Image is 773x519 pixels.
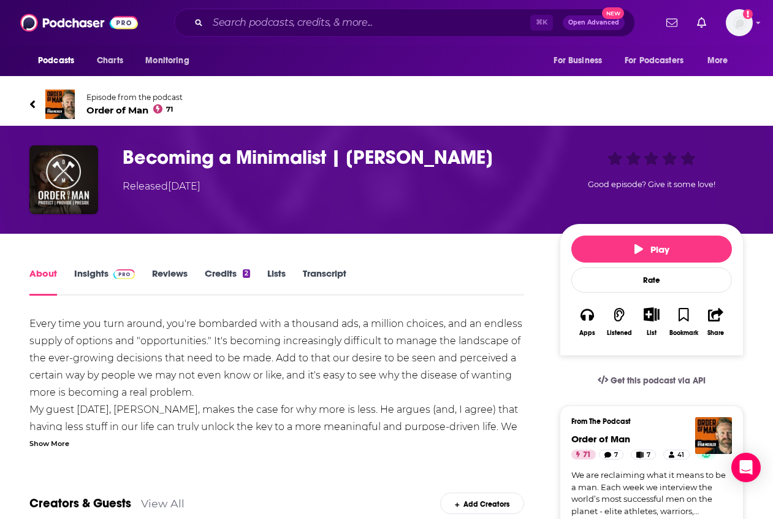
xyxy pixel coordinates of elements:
a: Creators & Guests [29,496,131,511]
button: Share [700,299,732,344]
a: About [29,267,57,296]
span: New [602,7,624,19]
img: Becoming a Minimalist | Joshua Becker [29,145,98,214]
span: Charts [97,52,123,69]
a: InsightsPodchaser Pro [74,267,135,296]
div: Rate [571,267,732,293]
span: 71 [583,449,591,461]
a: 7 [599,450,623,459]
svg: Add a profile image [743,9,753,19]
h1: Becoming a Minimalist | Joshua Becker [123,145,540,169]
button: Show profile menu [726,9,753,36]
span: Get this podcast via API [611,375,706,386]
span: More [707,52,728,69]
span: 71 [166,107,173,112]
a: Transcript [303,267,346,296]
span: 41 [677,449,684,461]
h3: From The Podcast [571,417,722,426]
div: Show More ButtonList [636,299,668,344]
a: Show notifications dropdown [692,12,711,33]
a: Get this podcast via API [588,366,715,396]
button: open menu [29,49,90,72]
span: For Business [554,52,602,69]
a: Order of Man [571,433,630,445]
img: Podchaser Pro [113,269,135,279]
a: Lists [267,267,286,296]
span: 7 [614,449,618,461]
img: Order of Man [45,90,75,119]
a: Charts [89,49,131,72]
span: Order of Man [86,104,183,116]
span: Monitoring [145,52,189,69]
button: Listened [603,299,635,344]
span: For Podcasters [625,52,684,69]
a: Order of ManEpisode from the podcastOrder of Man71 [29,90,744,119]
button: Show More Button [639,307,664,321]
button: open menu [137,49,205,72]
div: Search podcasts, credits, & more... [174,9,635,37]
div: Add Creators [440,493,524,514]
a: View All [141,497,185,510]
button: open menu [617,49,701,72]
button: Apps [571,299,603,344]
a: 71 [571,450,596,459]
span: ⌘ K [530,15,553,31]
span: Good episode? Give it some love! [588,180,715,189]
img: User Profile [726,9,753,36]
img: Podchaser - Follow, Share and Rate Podcasts [20,11,138,34]
span: Podcasts [38,52,74,69]
div: List [647,329,657,337]
span: Episode from the podcast [86,93,183,102]
div: 2 [243,269,250,278]
button: open menu [545,49,617,72]
div: Bookmark [669,329,698,337]
a: Show notifications dropdown [661,12,682,33]
div: Released [DATE] [123,179,200,194]
input: Search podcasts, credits, & more... [208,13,530,33]
a: 7 [631,450,656,459]
span: 7 [647,449,650,461]
button: open menu [699,49,744,72]
img: Order of Man [695,417,732,454]
a: We are reclaiming what it means to be a man. Each week we interview the world’s most successful m... [571,469,732,517]
div: Share [707,329,724,337]
a: Credits2 [205,267,250,296]
span: Logged in as shcarlos [726,9,753,36]
span: Open Advanced [568,20,619,26]
button: Bookmark [668,299,699,344]
div: Apps [579,329,595,337]
a: 41 [663,450,690,459]
button: Play [571,236,732,263]
div: Listened [607,329,632,337]
button: Open AdvancedNew [563,15,625,30]
div: Open Intercom Messenger [731,453,761,482]
a: Reviews [152,267,188,296]
span: Play [634,244,669,255]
